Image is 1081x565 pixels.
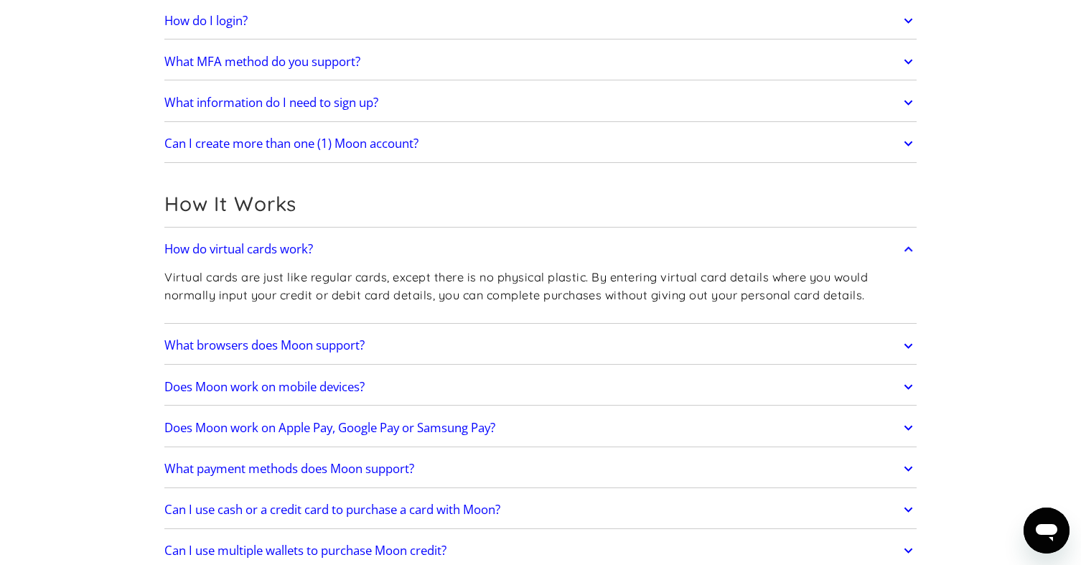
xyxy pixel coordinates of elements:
a: How do I login? [164,6,917,36]
a: Can I create more than one (1) Moon account? [164,129,917,159]
h2: How It Works [164,192,917,216]
h2: What MFA method do you support? [164,55,360,69]
h2: Can I create more than one (1) Moon account? [164,136,418,151]
h2: What information do I need to sign up? [164,95,378,110]
a: What payment methods does Moon support? [164,454,917,484]
h2: What browsers does Moon support? [164,338,365,352]
h2: How do virtual cards work? [164,242,313,256]
h2: Can I use multiple wallets to purchase Moon credit? [164,543,446,558]
a: Does Moon work on Apple Pay, Google Pay or Samsung Pay? [164,413,917,443]
h2: How do I login? [164,14,248,28]
h2: What payment methods does Moon support? [164,462,414,476]
h2: Does Moon work on mobile devices? [164,380,365,394]
h2: Does Moon work on Apple Pay, Google Pay or Samsung Pay? [164,421,495,435]
h2: Can I use cash or a credit card to purchase a card with Moon? [164,503,500,517]
a: Can I use cash or a credit card to purchase a card with Moon? [164,495,917,525]
a: How do virtual cards work? [164,234,917,264]
a: What MFA method do you support? [164,47,917,77]
p: Virtual cards are just like regular cards, except there is no physical plastic. By entering virtu... [164,269,917,304]
a: Does Moon work on mobile devices? [164,372,917,402]
a: What information do I need to sign up? [164,88,917,118]
a: What browsers does Moon support? [164,331,917,361]
iframe: Button to launch messaging window [1024,508,1070,554]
